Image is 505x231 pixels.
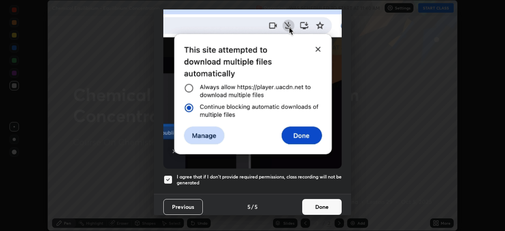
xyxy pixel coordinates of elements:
h4: 5 [254,203,258,211]
h4: / [251,203,254,211]
h4: 5 [247,203,251,211]
h5: I agree that if I don't provide required permissions, class recording will not be generated [177,174,342,186]
button: Done [302,199,342,215]
button: Previous [163,199,203,215]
